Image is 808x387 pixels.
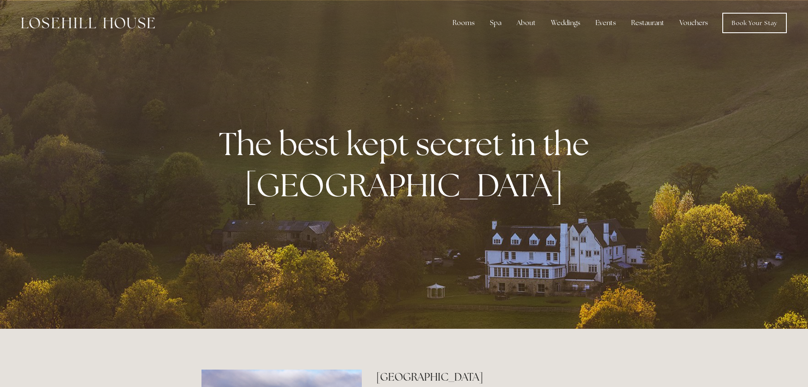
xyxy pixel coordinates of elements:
[589,14,623,31] div: Events
[483,14,508,31] div: Spa
[544,14,587,31] div: Weddings
[21,17,155,28] img: Losehill House
[219,123,596,206] strong: The best kept secret in the [GEOGRAPHIC_DATA]
[722,13,787,33] a: Book Your Stay
[376,370,607,384] h2: [GEOGRAPHIC_DATA]
[624,14,671,31] div: Restaurant
[510,14,542,31] div: About
[673,14,715,31] a: Vouchers
[446,14,481,31] div: Rooms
